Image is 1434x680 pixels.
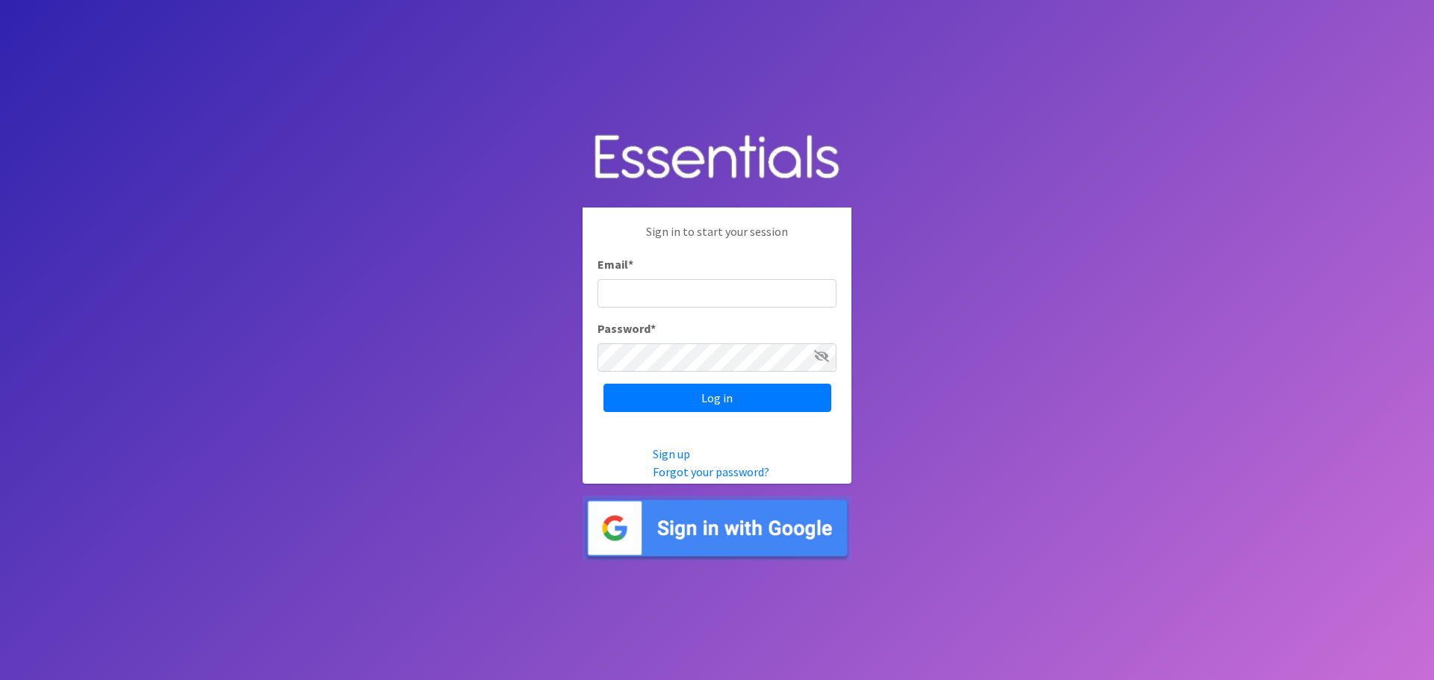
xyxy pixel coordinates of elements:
[628,257,633,272] abbr: required
[583,119,851,196] img: Human Essentials
[651,321,656,336] abbr: required
[597,319,656,337] label: Password
[653,464,769,479] a: Forgot your password?
[653,446,690,461] a: Sign up
[597,222,836,255] p: Sign in to start your session
[583,496,851,561] img: Sign in with Google
[597,255,633,273] label: Email
[603,384,831,412] input: Log in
